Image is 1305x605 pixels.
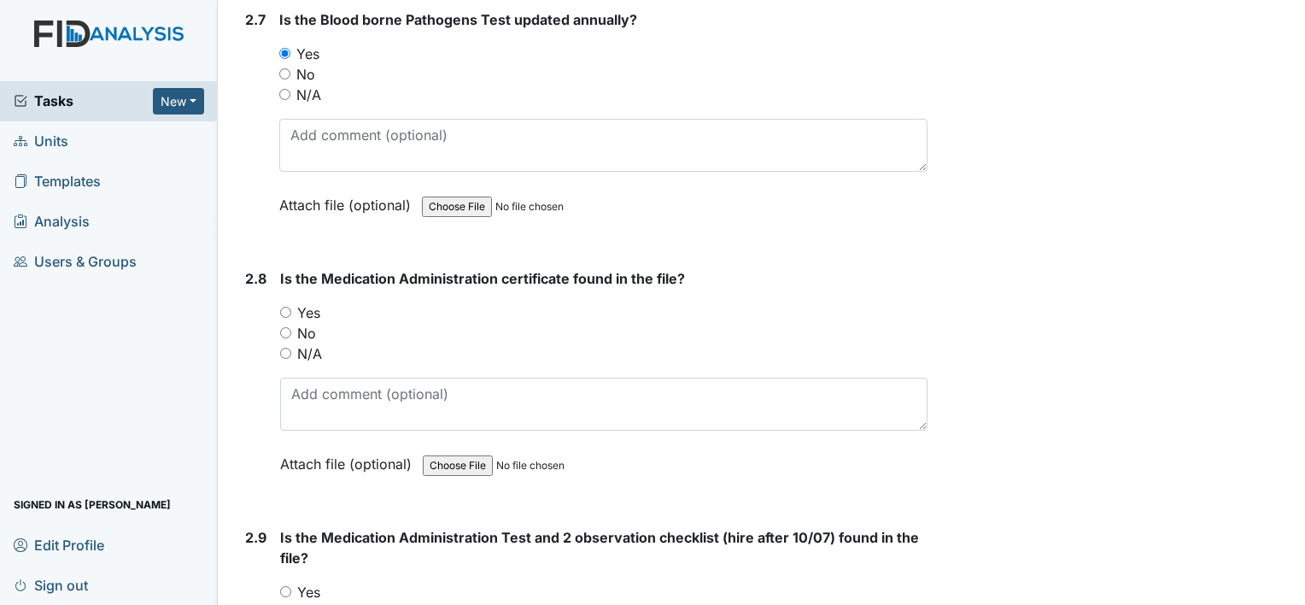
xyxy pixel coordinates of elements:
[14,491,171,518] span: Signed in as [PERSON_NAME]
[279,89,290,100] input: N/A
[280,586,291,597] input: Yes
[280,307,291,318] input: Yes
[279,68,290,79] input: No
[296,64,315,85] label: No
[14,209,90,235] span: Analysis
[14,128,68,155] span: Units
[297,302,320,323] label: Yes
[14,532,104,558] span: Edit Profile
[279,48,290,59] input: Yes
[279,11,637,28] span: Is the Blood borne Pathogens Test updated annually?
[296,44,319,64] label: Yes
[280,444,418,474] label: Attach file (optional)
[280,529,919,567] span: Is the Medication Administration Test and 2 observation checklist (hire after 10/07) found in the...
[296,85,321,105] label: N/A
[245,9,266,30] label: 2.7
[279,185,418,215] label: Attach file (optional)
[245,527,266,548] label: 2.9
[245,268,266,289] label: 2.8
[297,323,316,344] label: No
[297,344,322,364] label: N/A
[14,249,137,275] span: Users & Groups
[280,327,291,338] input: No
[14,572,88,598] span: Sign out
[14,91,153,111] a: Tasks
[14,168,101,195] span: Templates
[280,348,291,359] input: N/A
[153,88,204,115] button: New
[280,270,685,287] span: Is the Medication Administration certificate found in the file?
[297,582,320,602] label: Yes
